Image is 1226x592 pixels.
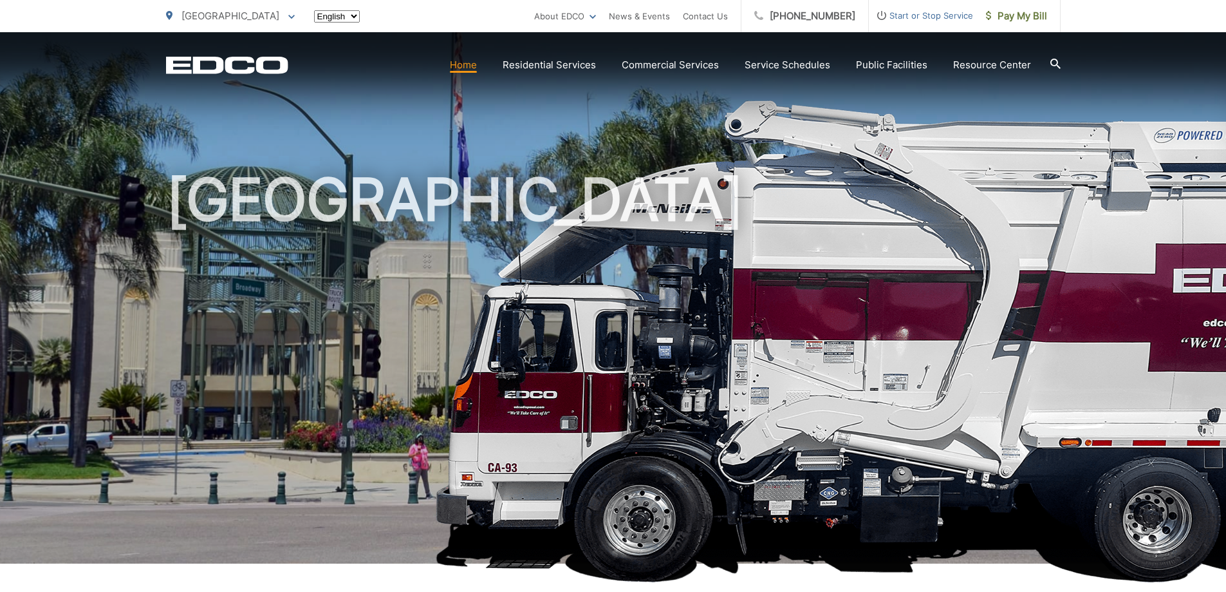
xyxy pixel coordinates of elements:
[181,10,279,22] span: [GEOGRAPHIC_DATA]
[534,8,596,24] a: About EDCO
[683,8,728,24] a: Contact Us
[986,8,1047,24] span: Pay My Bill
[953,57,1031,73] a: Resource Center
[745,57,830,73] a: Service Schedules
[166,56,288,74] a: EDCD logo. Return to the homepage.
[314,10,360,23] select: Select a language
[856,57,927,73] a: Public Facilities
[609,8,670,24] a: News & Events
[166,167,1061,575] h1: [GEOGRAPHIC_DATA]
[622,57,719,73] a: Commercial Services
[503,57,596,73] a: Residential Services
[450,57,477,73] a: Home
